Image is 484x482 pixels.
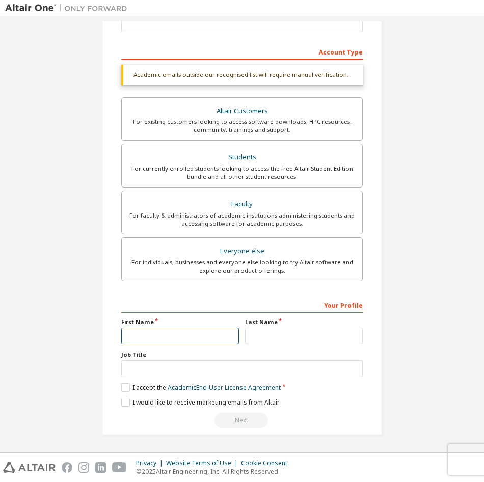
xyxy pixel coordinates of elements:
div: For existing customers looking to access software downloads, HPC resources, community, trainings ... [128,118,356,134]
label: First Name [121,318,239,326]
div: Altair Customers [128,104,356,118]
div: For faculty & administrators of academic institutions administering students and accessing softwa... [128,211,356,228]
img: instagram.svg [78,462,89,473]
img: Altair One [5,3,132,13]
div: Cookie Consent [241,459,293,467]
div: Privacy [136,459,166,467]
div: Faculty [128,197,356,211]
div: Read and acccept EULA to continue [121,413,363,428]
label: Job Title [121,351,363,359]
div: For individuals, businesses and everyone else looking to try Altair software and explore our prod... [128,258,356,275]
div: Website Terms of Use [166,459,241,467]
div: For currently enrolled students looking to access the free Altair Student Edition bundle and all ... [128,165,356,181]
div: Everyone else [128,244,356,258]
div: Account Type [121,43,363,60]
div: Your Profile [121,297,363,313]
p: © 2025 Altair Engineering, Inc. All Rights Reserved. [136,467,293,476]
img: linkedin.svg [95,462,106,473]
img: youtube.svg [112,462,127,473]
a: Academic End-User License Agreement [168,383,281,392]
img: facebook.svg [62,462,72,473]
label: I accept the [121,383,281,392]
label: Last Name [245,318,363,326]
div: Students [128,150,356,165]
label: I would like to receive marketing emails from Altair [121,398,280,407]
div: Academic emails outside our recognised list will require manual verification. [121,65,363,85]
img: altair_logo.svg [3,462,56,473]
